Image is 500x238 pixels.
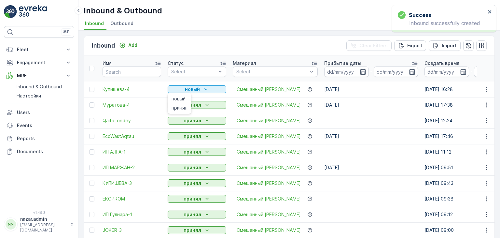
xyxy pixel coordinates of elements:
[4,132,74,145] a: Reports
[398,20,486,26] p: Inbound successfully created
[17,59,61,66] p: Engagement
[236,68,308,75] p: Select
[237,102,301,108] a: Смешанный ПЭТ
[237,102,301,108] span: Смешанный [PERSON_NAME]
[168,60,184,67] p: Статус
[359,42,388,49] p: Clear Filters
[20,222,67,233] p: [EMAIL_ADDRESS][DOMAIN_NAME]
[17,72,61,79] p: MRF
[442,42,457,49] p: Import
[237,117,301,124] a: Смешанный ПЭТ
[237,149,301,155] a: Смешанный ПЭТ
[89,102,94,108] div: Toggle Row Selected
[103,67,161,77] input: Search
[89,134,94,139] div: Toggle Row Selected
[321,160,421,175] td: [DATE]
[185,86,200,93] p: новый
[92,41,115,50] p: Inbound
[110,20,133,27] span: Outbound
[237,180,301,186] a: Смешанный ПЭТ
[237,117,301,124] span: Смешанный [PERSON_NAME]
[237,211,301,218] a: Смешанный ПЭТ
[321,82,421,97] td: [DATE]
[424,67,469,77] input: dd/mm/yyyy
[168,226,226,234] button: принял
[89,118,94,123] div: Toggle Row Selected
[237,164,301,171] span: Смешанный [PERSON_NAME]
[103,117,161,124] a: Qaita ondey
[103,227,161,233] span: JOKER-3
[184,117,201,124] p: принял
[85,20,104,27] span: Inbound
[103,60,112,67] p: Имя
[172,96,186,102] span: новый
[89,196,94,201] div: Toggle Row Selected
[17,122,72,129] p: Events
[237,196,301,202] span: Смешанный [PERSON_NAME]
[89,181,94,186] div: Toggle Row Selected
[168,93,191,114] ul: новый
[103,133,161,140] a: EcoWastAqtau
[103,196,161,202] a: EKOPROM
[14,82,74,91] a: Inbound & Outbound
[4,106,74,119] a: Users
[103,164,161,171] a: ИП МАРЖАН-2
[103,180,161,186] a: КУПИШЕВА-3
[89,212,94,217] div: Toggle Row Selected
[237,133,301,140] span: Смешанный [PERSON_NAME]
[4,43,74,56] button: Fleet
[184,180,201,186] p: принял
[17,148,72,155] p: Documents
[424,60,459,67] p: Создать время
[171,68,216,75] p: Select
[168,117,226,125] button: принял
[394,40,426,51] button: Export
[184,164,201,171] p: принял
[172,105,187,111] span: принял
[470,68,473,76] p: -
[184,227,201,233] p: принял
[17,109,72,116] p: Users
[168,164,226,171] button: принял
[237,196,301,202] a: Смешанный ПЭТ
[89,228,94,233] div: Toggle Row Selected
[237,227,301,233] span: Смешанный [PERSON_NAME]
[237,164,301,171] a: Смешанный ПЭТ
[184,211,201,218] p: принял
[237,86,301,93] a: Смешанный ПЭТ
[409,11,431,19] h3: Success
[6,219,16,230] div: NN
[237,180,301,186] span: Смешанный [PERSON_NAME]
[488,9,492,15] button: close
[89,87,94,92] div: Toggle Row Selected
[89,149,94,155] div: Toggle Row Selected
[103,211,161,218] a: ИП Гулнара-1
[429,40,461,51] button: Import
[233,60,256,67] p: Материал
[103,86,161,93] a: Купишева-4
[321,97,421,113] td: [DATE]
[168,85,226,93] button: новый
[4,69,74,82] button: MRF
[237,86,301,93] span: Смешанный [PERSON_NAME]
[17,93,41,99] p: Настройки
[63,29,70,35] p: ⌘B
[370,68,372,76] p: -
[407,42,422,49] p: Export
[237,149,301,155] span: Смешанный [PERSON_NAME]
[346,40,392,51] button: Clear Filters
[324,67,369,77] input: dd/mm/yyyy
[84,6,162,16] p: Inbound & Outbound
[103,149,161,155] a: ИП АЛГА-1
[128,42,137,49] p: Add
[168,132,226,140] button: принял
[168,148,226,156] button: принял
[89,165,94,170] div: Toggle Row Selected
[17,46,61,53] p: Fleet
[184,102,201,108] p: принял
